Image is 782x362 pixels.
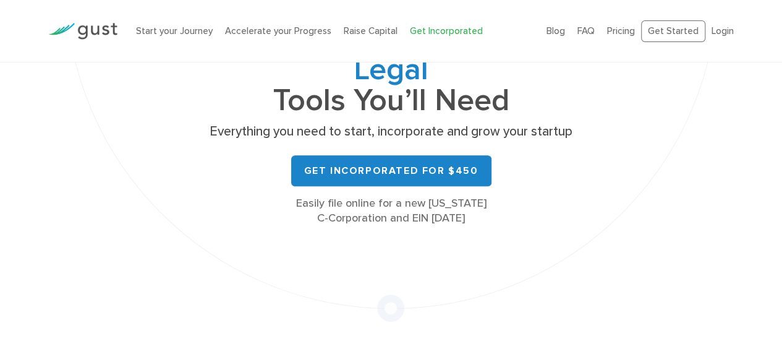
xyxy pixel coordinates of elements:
a: Pricing [607,25,635,37]
a: Raise Capital [344,25,397,37]
p: Everything you need to start, incorporate and grow your startup [206,123,577,140]
span: Legal [206,56,577,87]
img: Gust Logo [48,23,117,40]
a: Start your Journey [136,25,213,37]
a: Accelerate your Progress [225,25,331,37]
a: Get Incorporated for $450 [291,155,491,186]
a: Get Started [641,20,705,42]
h1: All the Tools You’ll Need [206,27,577,114]
div: Easily file online for a new [US_STATE] C-Corporation and EIN [DATE] [206,196,577,226]
a: Login [712,25,734,37]
a: Blog [546,25,565,37]
a: Get Incorporated [410,25,483,37]
a: FAQ [577,25,595,37]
